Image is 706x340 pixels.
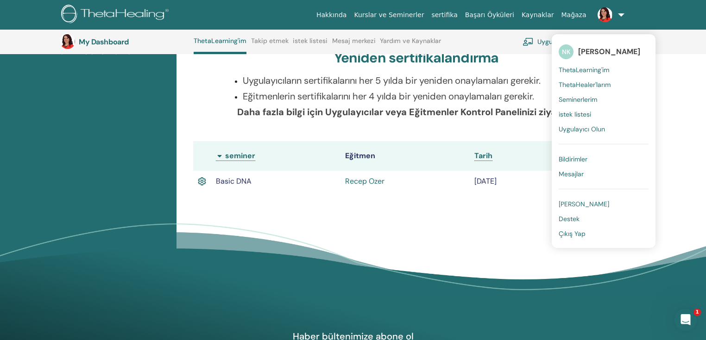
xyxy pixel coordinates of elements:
[559,125,605,133] span: Uygulayıcı Olun
[332,37,376,52] a: Mesaj merkezi
[559,110,591,118] span: istek listesi
[559,167,649,181] a: Mesajlar
[559,155,587,163] span: Bildirimler
[557,6,590,24] a: Mağaza
[293,37,328,52] a: istek listesi
[428,6,461,24] a: sertifika
[559,200,609,208] span: [PERSON_NAME]
[243,74,601,87] p: Uygulayıcıların sertifikalarını her 5 yılda bir yeniden onaylamaları gerekir.
[674,309,697,331] iframe: Intercom live chat
[79,37,171,46] h3: My Dashboard
[251,37,289,52] a: Takip etmek
[523,37,534,46] img: chalkboard-teacher.svg
[313,6,351,24] a: Hakkında
[598,7,612,22] img: default.jpg
[559,170,584,178] span: Mesajlar
[334,49,499,66] h3: Yeniden sertifikalandırma
[559,41,649,62] a: NK[PERSON_NAME]
[60,34,75,49] img: default.jpg
[559,122,649,136] a: Uygulayıcı Olun
[350,6,428,24] a: Kurslar ve Seminerler
[345,176,385,186] a: Recep Ozer
[578,47,640,56] span: [PERSON_NAME]
[559,77,649,92] a: ThetaHealer'larım
[559,197,649,211] a: [PERSON_NAME]
[340,141,470,171] th: Eğitmen
[216,176,252,186] span: Basic DNA
[470,171,555,192] td: [DATE]
[474,151,492,161] a: Tarih
[237,106,594,118] b: Daha fazla bilgi için Uygulayıcılar veya Eğitmenler Kontrol Panelinizi ziyaret edin.
[559,95,597,104] span: Seminerlerim
[693,309,701,316] span: 1
[559,44,574,59] span: NK
[243,89,601,103] p: Eğitmenlerin sertifikalarını her 4 yılda bir yeniden onaylamaları gerekir.
[559,107,649,122] a: istek listesi
[608,31,650,52] a: Hesabım
[559,80,611,89] span: ThetaHealer'larım
[61,5,172,25] img: logo.png
[559,152,649,167] a: Bildirimler
[461,6,518,24] a: Başarı Öyküleri
[518,6,558,24] a: Kaynaklar
[559,92,649,107] a: Seminerlerim
[194,37,246,54] a: ThetaLearning'im
[380,37,441,52] a: Yardım ve Kaynaklar
[559,62,649,77] a: ThetaLearning'im
[523,31,585,52] a: Uygulayıcı pano
[559,229,586,238] span: Çıkış Yap
[559,211,649,226] a: Destek
[198,175,206,187] img: Active Certificate
[559,66,609,74] span: ThetaLearning'im
[559,226,649,241] a: Çıkış Yap
[559,215,580,223] span: Destek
